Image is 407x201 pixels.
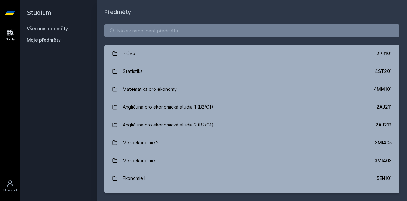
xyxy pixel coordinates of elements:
[104,8,399,17] h1: Předměty
[377,193,392,199] div: 2AJ111
[123,83,177,96] div: Matematika pro ekonomy
[376,104,392,110] div: 2AJ211
[104,98,399,116] a: Angličtina pro ekonomická studia 1 (B2/C1) 2AJ211
[27,37,61,43] span: Moje předměty
[375,68,392,75] div: 4ST201
[123,154,155,167] div: Mikroekonomie
[104,62,399,80] a: Statistika 4ST201
[123,172,147,185] div: Ekonomie I.
[1,25,19,45] a: Study
[104,80,399,98] a: Matematika pro ekonomy 4MM101
[376,122,392,128] div: 2AJ212
[123,47,135,60] div: Právo
[123,65,143,78] div: Statistika
[104,152,399,169] a: Mikroekonomie 3MI403
[6,37,15,42] div: Study
[123,101,213,113] div: Angličtina pro ekonomická studia 1 (B2/C1)
[104,169,399,187] a: Ekonomie I. 5EN101
[104,24,399,37] input: Název nebo ident předmětu…
[27,26,68,31] a: Všechny předměty
[3,188,17,193] div: Uživatel
[123,136,159,149] div: Mikroekonomie 2
[1,176,19,196] a: Uživatel
[374,86,392,92] div: 4MM101
[123,118,214,131] div: Angličtina pro ekonomická studia 2 (B2/C1)
[375,140,392,146] div: 3MI405
[377,175,392,182] div: 5EN101
[375,157,392,164] div: 3MI403
[104,134,399,152] a: Mikroekonomie 2 3MI405
[104,45,399,62] a: Právo 2PR101
[376,50,392,57] div: 2PR101
[104,116,399,134] a: Angličtina pro ekonomická studia 2 (B2/C1) 2AJ212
